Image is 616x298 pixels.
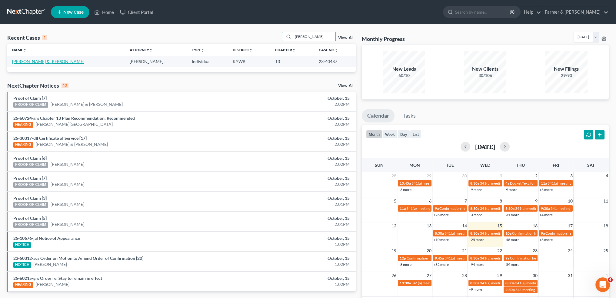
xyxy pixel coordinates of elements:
td: [PERSON_NAME] [125,56,187,67]
a: Proof of Claim [6] [13,156,47,161]
span: 8:30a [470,256,479,260]
a: Chapterunfold_more [275,48,296,52]
div: NOTICE [13,242,31,248]
div: 1:02PM [241,241,350,247]
span: 341(a) meeting for [PERSON_NAME] [480,181,538,186]
input: Search by name... [455,6,511,18]
i: unfold_more [201,49,205,52]
span: 9:30a [541,206,550,211]
div: October, 15 [241,155,350,161]
span: 9:45a [435,256,444,260]
a: +48 more [504,237,519,242]
span: 8:30a [470,181,479,186]
span: 6 [428,197,432,205]
span: 1 [499,172,503,179]
h3: Monthly Progress [362,35,405,42]
a: [PERSON_NAME] [51,221,84,227]
div: New Leads [383,65,425,72]
td: Individual [187,56,228,67]
span: 9a [541,231,545,236]
iframe: Intercom live chat [595,277,610,292]
a: 25-10676-jal Notice of Appearance [13,236,80,241]
div: 2:02PM [241,101,350,107]
a: +3 more [469,213,482,217]
button: month [366,130,382,138]
span: 341(a) meeting for [PERSON_NAME] & [PERSON_NAME] [515,206,606,211]
a: Home [91,7,117,18]
span: 11a [541,181,547,186]
div: October, 15 [241,175,350,181]
span: 8:30a [505,281,514,285]
span: 341(a) meeting for [PERSON_NAME] [480,231,538,236]
div: October, 15 [241,215,350,221]
span: Docket Text: for [PERSON_NAME] [510,181,564,186]
span: 2:30p [505,287,515,292]
a: +8 more [398,262,411,267]
span: 13 [426,222,432,229]
div: October, 15 [241,255,350,261]
a: Proof of Claim [5] [13,216,47,221]
div: 10 [62,83,68,88]
div: PROOF OF CLAIM [13,182,48,188]
a: +32 more [433,262,449,267]
a: Proof of Claim [7] [13,176,47,181]
a: [PERSON_NAME] [36,281,69,287]
span: 10a [505,231,511,236]
span: 8:30a [435,231,444,236]
div: 30/106 [464,72,506,79]
div: October, 15 [241,195,350,201]
div: October, 15 [241,135,350,141]
td: KYWB [228,56,271,67]
span: 341(a) meeting for [PERSON_NAME] [480,206,538,211]
span: 8:30a [505,206,514,211]
span: 341(a) meeting for [PERSON_NAME] [411,181,470,186]
a: +59 more [504,262,519,267]
div: Recent Cases [7,34,47,41]
a: Districtunfold_more [233,48,253,52]
span: Thu [516,162,525,168]
span: New Case [63,10,84,15]
span: Mon [409,162,420,168]
span: 30 [532,272,538,279]
a: 25-30317-dll Certificate of Service [17] [13,136,87,141]
div: 1:02PM [241,261,350,267]
span: Confirmation hearing for [PERSON_NAME] [510,256,579,260]
div: New Filings [545,65,588,72]
a: [PERSON_NAME] & [PERSON_NAME] [36,141,108,147]
span: 28 [391,172,397,179]
a: +25 more [469,237,484,242]
span: 341(a) meeting for [PERSON_NAME] [480,256,538,260]
span: Fri [553,162,559,168]
div: 2:01PM [241,201,350,207]
div: PROOF OF CLAIM [13,162,48,168]
span: 12p [400,256,406,260]
a: View All [338,36,353,40]
i: unfold_more [249,49,253,52]
a: +9 more [504,187,517,192]
span: Confirmation hearing for [PERSON_NAME] & [PERSON_NAME] [407,256,508,260]
span: 8:30a [470,281,479,285]
h2: [DATE] [475,143,495,150]
a: Case Nounfold_more [319,48,338,52]
span: 8:30a [470,206,479,211]
span: 341(a) meeting for [PERSON_NAME] [445,256,503,260]
span: 11 [603,197,609,205]
div: 2:01PM [241,221,350,227]
span: Sun [375,162,384,168]
a: Proof of Claim [3] [13,196,47,201]
a: +10 more [433,237,449,242]
span: 12 [391,222,397,229]
span: Wed [480,162,490,168]
div: PROOF OF CLAIM [13,202,48,208]
span: 10:30a [400,281,411,285]
span: Confirmation hearing for [PERSON_NAME] & [PERSON_NAME] [512,231,613,236]
span: 8:30a [470,231,479,236]
span: 17 [567,222,573,229]
a: +8 more [539,237,553,242]
span: 10:45a [400,181,411,186]
div: October, 15 [241,275,350,281]
span: 16 [532,222,538,229]
div: PROOF OF CLAIM [13,102,48,108]
div: 1:02PM [241,281,350,287]
span: Tue [446,162,454,168]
